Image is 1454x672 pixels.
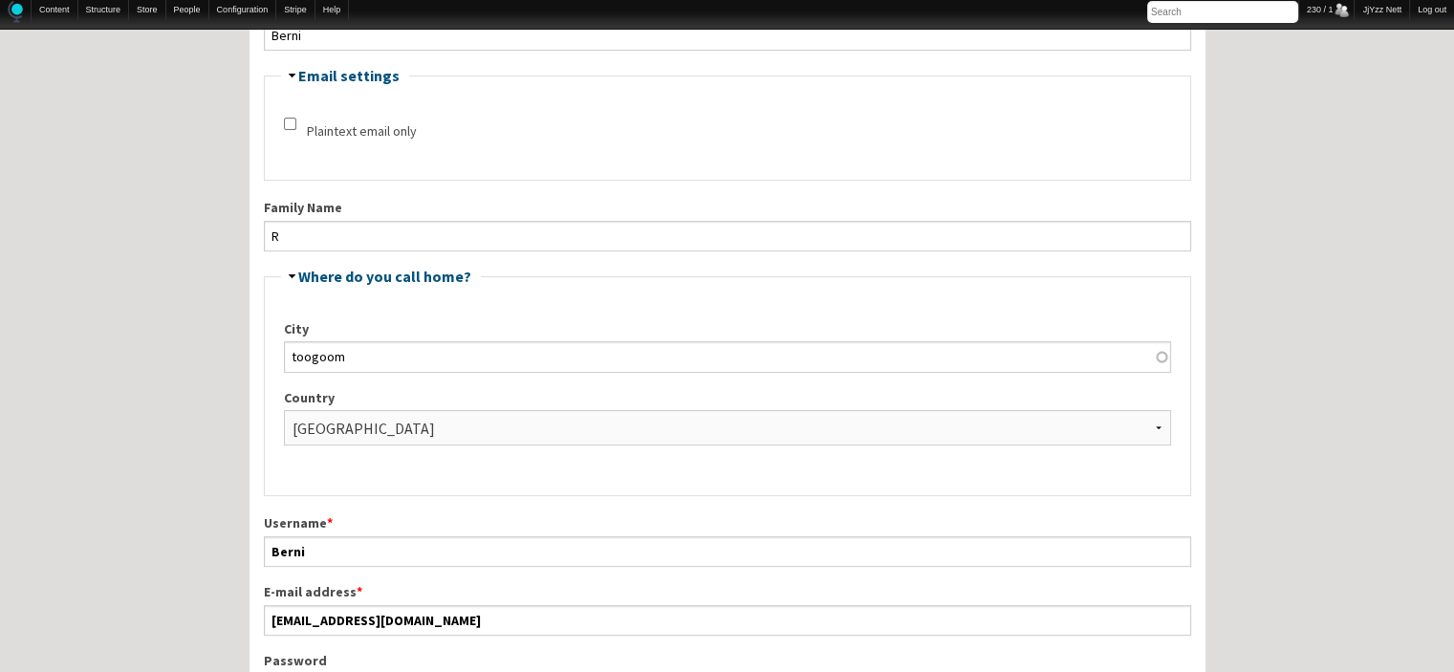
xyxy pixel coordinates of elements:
label: E-mail address [264,582,1191,602]
label: City [284,319,1171,339]
label: Family Name [264,198,1191,218]
span: This field is required. [357,583,362,600]
label: Password [264,651,819,671]
a: Where do you call home? [298,267,471,286]
input: Search [1147,1,1298,23]
input: A valid e-mail address. All e-mails from the system will be sent to this address. The e-mail addr... [264,605,1191,636]
label: Username [264,513,1191,533]
a: Email settings [298,66,400,85]
label: Country [284,388,1171,408]
input: Check this option if you do not wish to receive email messages with graphics and styles. [284,118,296,130]
span: This field is required. [327,514,333,531]
label: Plaintext email only [307,121,417,141]
input: Spaces are allowed; punctuation is not allowed except for periods, hyphens, apostrophes, and unde... [264,536,1191,567]
img: Home [8,1,23,23]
